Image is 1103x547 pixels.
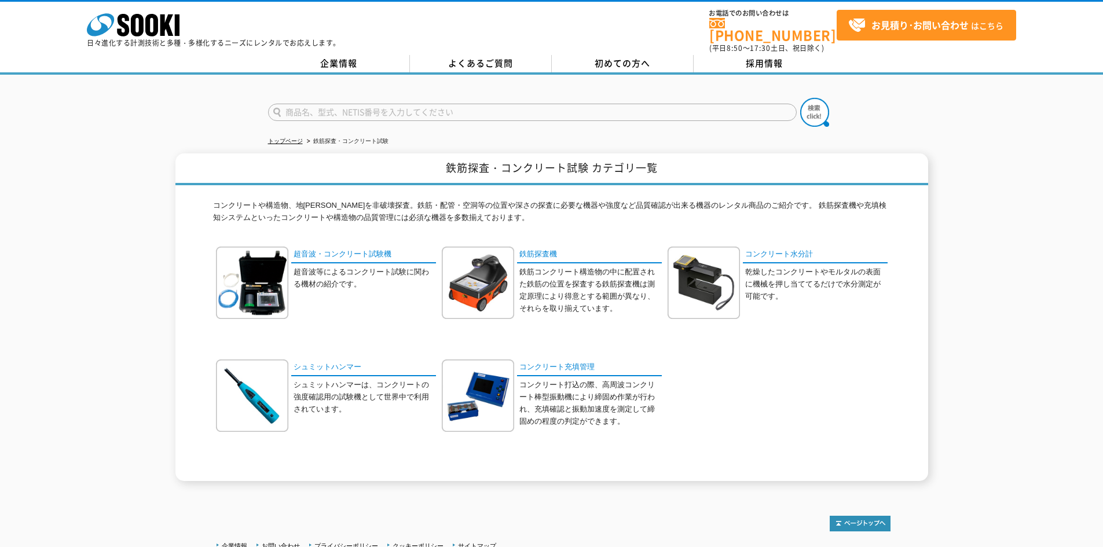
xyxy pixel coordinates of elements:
a: シュミットハンマー [291,359,436,376]
p: 鉄筋コンクリート構造物の中に配置された鉄筋の位置を探査する鉄筋探査機は測定原理により得意とする範囲が異なり、それらを取り揃えています。 [519,266,662,314]
span: 初めての方へ [595,57,650,69]
img: トップページへ [830,516,891,531]
span: 8:50 [727,43,743,53]
a: お見積り･お問い合わせはこちら [837,10,1016,41]
a: トップページ [268,138,303,144]
a: 採用情報 [694,55,836,72]
input: 商品名、型式、NETIS番号を入力してください [268,104,797,121]
li: 鉄筋探査・コンクリート試験 [305,135,389,148]
a: 初めての方へ [552,55,694,72]
p: コンクリート打込の際、高周波コンクリート棒型振動機により締固め作業が行われ、充填確認と振動加速度を測定して締固めの程度の判定ができます。 [519,379,662,427]
span: お電話でのお問い合わせは [709,10,837,17]
img: 鉄筋探査機 [442,247,514,319]
span: 17:30 [750,43,771,53]
img: コンクリート充填管理 [442,359,514,432]
a: 超音波・コンクリート試験機 [291,247,436,263]
a: [PHONE_NUMBER] [709,18,837,42]
a: よくあるご質問 [410,55,552,72]
a: 鉄筋探査機 [517,247,662,263]
strong: お見積り･お問い合わせ [871,18,969,32]
h1: 鉄筋探査・コンクリート試験 カテゴリ一覧 [175,153,928,185]
img: コンクリート水分計 [668,247,740,319]
span: (平日 ～ 土日、祝日除く) [709,43,824,53]
img: シュミットハンマー [216,359,288,432]
img: btn_search.png [800,98,829,127]
p: シュミットハンマーは、コンクリートの強度確認用の試験機として世界中で利用されています。 [294,379,436,415]
p: 超音波等によるコンクリート試験に関わる機材の紹介です。 [294,266,436,291]
p: コンクリートや構造物、地[PERSON_NAME]を非破壊探査。鉄筋・配管・空洞等の位置や深さの探査に必要な機器や強度など品質確認が出来る機器のレンタル商品のご紹介です。 鉄筋探査機や充填検知シ... [213,200,891,230]
img: 超音波・コンクリート試験機 [216,247,288,319]
span: はこちら [848,17,1003,34]
a: コンクリート水分計 [743,247,888,263]
p: 乾燥したコンクリートやモルタルの表面に機械を押し当ててるだけで水分測定が可能です。 [745,266,888,302]
p: 日々進化する計測技術と多種・多様化するニーズにレンタルでお応えします。 [87,39,340,46]
a: 企業情報 [268,55,410,72]
a: コンクリート充填管理 [517,359,662,376]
